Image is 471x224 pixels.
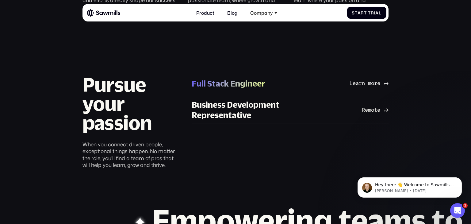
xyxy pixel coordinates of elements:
[247,6,281,19] div: Company
[364,10,367,15] span: t
[250,10,273,16] div: Company
[358,10,361,15] span: a
[450,203,465,218] iframe: Intercom live chat
[352,10,355,15] span: S
[374,10,376,15] span: i
[355,10,358,15] span: t
[463,203,468,208] span: 1
[361,10,364,15] span: r
[82,141,181,169] div: When you connect driven people, exceptional things happen. No matter the role, you’ll find a team...
[371,10,374,15] span: r
[362,107,380,113] div: Remote
[368,10,371,15] span: T
[375,10,379,15] span: a
[379,10,381,15] span: l
[192,70,389,97] a: Full Stack EngineerLearn more
[348,164,471,207] iframe: Intercom notifications message
[192,97,389,123] a: Business Development RepresentativeRemote
[192,78,265,89] div: Full Stack Engineer
[224,6,241,19] a: Blog
[193,6,218,19] a: Product
[82,75,181,133] h2: Pursue your passion
[350,80,380,87] div: Learn more
[347,7,386,19] a: StartTrial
